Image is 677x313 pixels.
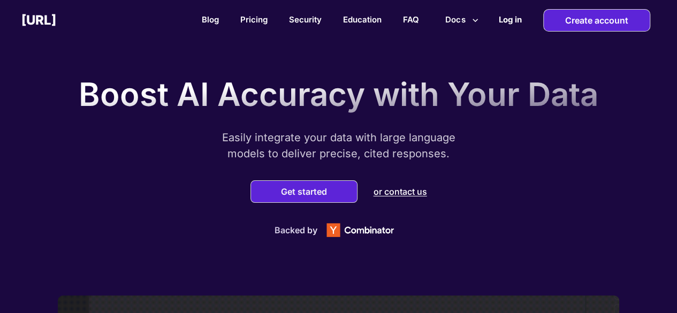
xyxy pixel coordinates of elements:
a: Blog [202,14,219,25]
p: Boost AI Accuracy with Your Data [79,75,598,113]
a: FAQ [403,14,419,25]
h2: [URL] [21,12,56,28]
p: or contact us [374,186,427,197]
img: Y Combinator logo [317,217,403,243]
a: Education [343,14,382,25]
p: Create account [565,10,628,31]
button: Get started [278,186,330,197]
p: Easily integrate your data with large language models to deliver precise, cited responses. [205,129,473,162]
p: Backed by [275,225,317,235]
h2: Log in [499,14,522,25]
button: more [440,10,483,30]
a: Security [289,14,322,25]
a: Pricing [240,14,268,25]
